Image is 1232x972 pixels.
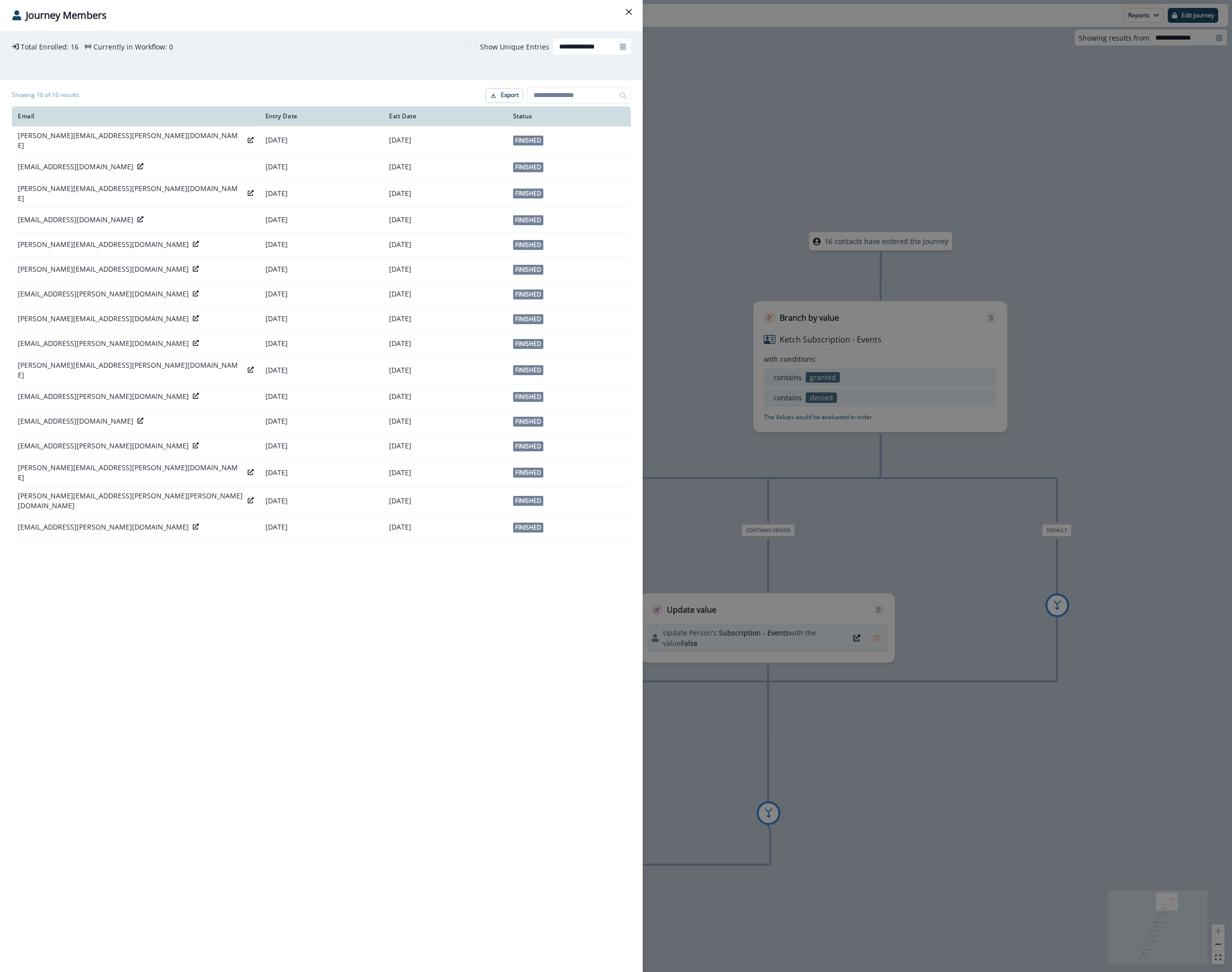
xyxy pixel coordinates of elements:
p: [DATE] [389,289,501,299]
span: Finished [513,314,543,324]
p: [PERSON_NAME][EMAIL_ADDRESS][PERSON_NAME][DOMAIN_NAME] [18,463,244,483]
p: [DATE] [389,339,501,348]
span: Finished [513,441,543,451]
span: Finished [513,215,543,225]
p: [DATE] [265,416,377,426]
h1: Showing 16 of 16 results [12,92,79,98]
p: 0 [169,42,173,52]
p: Total Enrolled: [21,42,69,52]
span: Finished [513,290,543,299]
p: Journey Members [26,8,107,23]
p: [EMAIL_ADDRESS][PERSON_NAME][DOMAIN_NAME] [18,522,189,532]
div: Entry Date [265,112,377,120]
p: [EMAIL_ADDRESS][PERSON_NAME][DOMAIN_NAME] [18,391,189,401]
p: Export [501,92,519,98]
span: Finished [513,392,543,402]
p: [DATE] [265,189,377,198]
button: Close [621,4,637,20]
span: Finished [513,523,543,533]
p: [EMAIL_ADDRESS][DOMAIN_NAME] [18,215,133,225]
p: [DATE] [389,416,501,426]
p: [PERSON_NAME][EMAIL_ADDRESS][PERSON_NAME][PERSON_NAME][DOMAIN_NAME] [18,491,244,511]
p: [DATE] [265,135,377,145]
p: [DATE] [265,264,377,274]
p: [EMAIL_ADDRESS][DOMAIN_NAME] [18,162,133,172]
p: [DATE] [389,135,501,145]
p: [PERSON_NAME][EMAIL_ADDRESS][DOMAIN_NAME] [18,314,189,324]
p: 16 [71,42,79,52]
span: Finished [513,265,543,275]
p: [DATE] [389,468,501,478]
p: [DATE] [389,189,501,198]
p: [PERSON_NAME][EMAIL_ADDRESS][PERSON_NAME][DOMAIN_NAME] [18,184,244,203]
p: [DATE] [265,339,377,348]
span: Finished [513,339,543,349]
button: Export [485,88,523,103]
p: [EMAIL_ADDRESS][DOMAIN_NAME] [18,416,133,426]
p: [EMAIL_ADDRESS][PERSON_NAME][DOMAIN_NAME] [18,339,189,348]
span: Finished [513,189,543,198]
p: [DATE] [389,441,501,451]
div: Status [513,112,625,120]
span: Finished [513,417,543,427]
p: [PERSON_NAME][EMAIL_ADDRESS][DOMAIN_NAME] [18,264,189,274]
span: Finished [513,468,543,478]
p: [DATE] [265,391,377,401]
div: Exit Date [389,112,501,120]
p: [DATE] [265,522,377,532]
p: [DATE] [265,240,377,249]
p: Show Unique Entries [480,42,549,52]
p: [DATE] [265,314,377,324]
p: [PERSON_NAME][EMAIL_ADDRESS][DOMAIN_NAME] [18,240,189,249]
span: Finished [513,162,543,172]
p: [DATE] [265,289,377,299]
p: [PERSON_NAME][EMAIL_ADDRESS][PERSON_NAME][DOMAIN_NAME] [18,360,244,380]
p: [DATE] [265,441,377,451]
div: Email [18,112,254,120]
p: [DATE] [389,215,501,225]
p: [DATE] [265,365,377,375]
p: [DATE] [389,496,501,506]
p: Currently in Workflow: [93,42,167,52]
p: [PERSON_NAME][EMAIL_ADDRESS][PERSON_NAME][DOMAIN_NAME] [18,131,244,150]
p: [DATE] [389,522,501,532]
p: [DATE] [389,240,501,249]
span: Finished [513,136,543,146]
p: [EMAIL_ADDRESS][PERSON_NAME][DOMAIN_NAME] [18,441,189,451]
p: [DATE] [265,162,377,172]
p: [DATE] [389,162,501,172]
p: [DATE] [389,264,501,274]
p: [DATE] [265,496,377,506]
p: [DATE] [265,468,377,478]
span: Finished [513,240,543,250]
span: Finished [513,365,543,375]
p: [EMAIL_ADDRESS][PERSON_NAME][DOMAIN_NAME] [18,289,189,299]
p: [DATE] [389,314,501,324]
p: [DATE] [389,365,501,375]
span: Finished [513,496,543,506]
p: [DATE] [265,215,377,225]
p: [DATE] [389,391,501,401]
